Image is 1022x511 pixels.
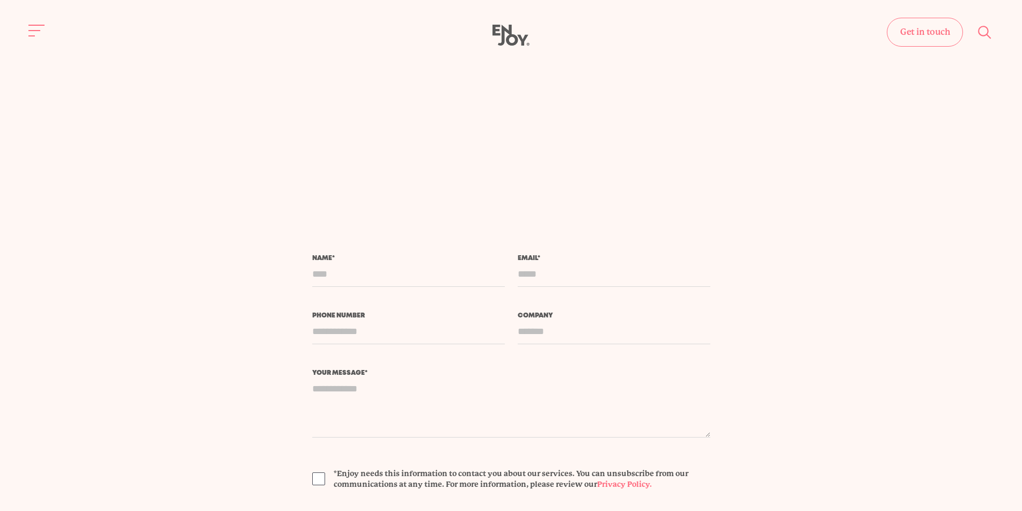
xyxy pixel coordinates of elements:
[974,21,996,43] button: Site search
[887,18,963,47] a: Get in touch
[334,468,710,490] span: *Enjoy needs this information to contact you about our services. You can unsubscribe from our com...
[312,255,505,262] label: Name
[518,313,710,319] label: Company
[312,313,505,319] label: Phone number
[312,370,710,376] label: Your message
[26,19,48,42] button: Site navigation
[597,480,652,488] a: Privacy Policy.
[518,255,710,262] label: Email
